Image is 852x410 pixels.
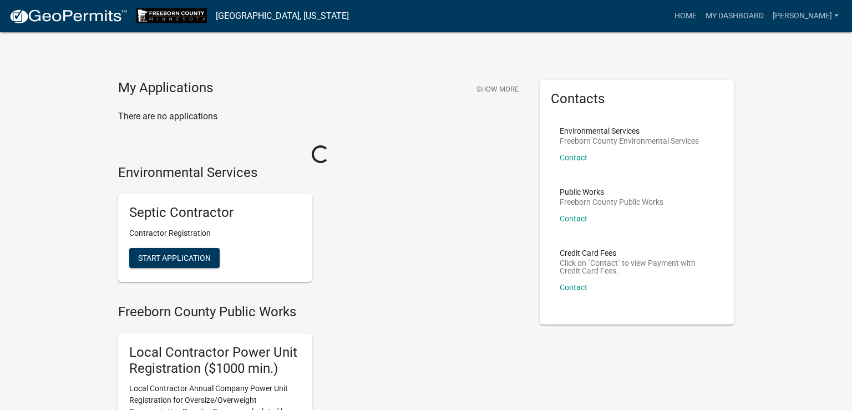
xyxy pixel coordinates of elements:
p: Freeborn County Public Works [560,198,663,206]
p: There are no applications [118,110,523,123]
button: Show More [472,80,523,98]
a: My Dashboard [701,6,768,27]
p: Contractor Registration [129,227,301,239]
a: [GEOGRAPHIC_DATA], [US_STATE] [216,7,349,26]
p: Public Works [560,188,663,196]
img: Freeborn County, Minnesota [136,8,207,23]
p: Freeborn County Environmental Services [560,137,699,145]
h4: Freeborn County Public Works [118,304,523,320]
h5: Septic Contractor [129,205,301,221]
p: Click on "Contact" to view Payment with Credit Card Fees. [560,259,714,275]
h5: Local Contractor Power Unit Registration ($1000 min.) [129,345,301,377]
a: Contact [560,153,587,162]
p: Environmental Services [560,127,699,135]
span: Start Application [138,254,211,262]
a: Contact [560,214,587,223]
a: [PERSON_NAME] [768,6,843,27]
h4: Environmental Services [118,165,523,181]
h5: Contacts [551,91,723,107]
p: Credit Card Fees [560,249,714,257]
a: Home [670,6,701,27]
a: Contact [560,283,587,292]
button: Start Application [129,248,220,268]
h4: My Applications [118,80,213,97]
